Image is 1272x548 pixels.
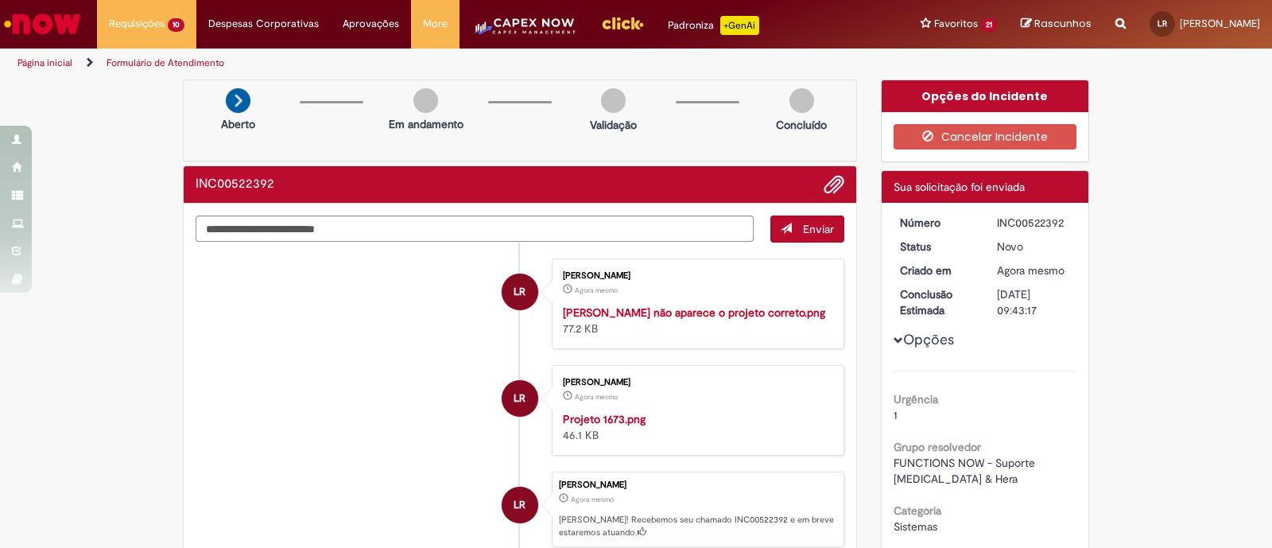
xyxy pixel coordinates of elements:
[894,392,938,406] b: Urgência
[803,222,834,236] span: Enviar
[343,16,399,32] span: Aprovações
[571,495,614,504] span: Agora mesmo
[221,116,255,132] p: Aberto
[563,305,828,336] div: 77.2 KB
[563,412,646,426] a: Projeto 1673.png
[601,88,626,113] img: img-circle-grey.png
[563,378,828,387] div: [PERSON_NAME]
[413,88,438,113] img: img-circle-grey.png
[888,239,986,255] dt: Status
[997,286,1071,318] div: [DATE] 09:43:17
[1021,17,1092,32] a: Rascunhos
[575,286,618,295] time: 29/08/2025 16:43:15
[894,408,898,422] span: 1
[563,411,828,443] div: 46.1 KB
[575,286,618,295] span: Agora mesmo
[590,117,637,133] p: Validação
[168,18,184,32] span: 10
[423,16,448,32] span: More
[720,16,759,35] p: +GenAi
[2,8,83,40] img: ServiceNow
[208,16,319,32] span: Despesas Corporativas
[824,174,844,195] button: Adicionar anexos
[882,80,1089,112] div: Opções do Incidente
[196,472,844,548] li: Leonardo De Oliveira Rodrigues
[563,271,828,281] div: [PERSON_NAME]
[997,263,1065,278] time: 29/08/2025 16:43:17
[12,49,836,78] ul: Trilhas de página
[776,117,827,133] p: Concluído
[770,216,844,243] button: Enviar
[559,480,836,490] div: [PERSON_NAME]
[894,456,1038,486] span: FUNCTIONS NOW - Suporte [MEDICAL_DATA] & Hera
[196,177,274,192] h2: INC00522392 Histórico de tíquete
[563,305,825,320] a: [PERSON_NAME] não aparece o projeto correto.png
[107,56,224,69] a: Formulário de Atendimento
[1180,17,1260,30] span: [PERSON_NAME]
[894,519,937,534] span: Sistemas
[514,379,525,418] span: LR
[888,215,986,231] dt: Número
[888,286,986,318] dt: Conclusão Estimada
[997,239,1071,255] div: Novo
[934,16,978,32] span: Favoritos
[888,262,986,278] dt: Criado em
[196,216,754,243] textarea: Digite sua mensagem aqui...
[571,495,614,504] time: 29/08/2025 16:43:17
[514,486,525,524] span: LR
[981,18,997,32] span: 21
[226,88,250,113] img: arrow-next.png
[997,262,1071,278] div: 29/08/2025 16:43:17
[109,16,165,32] span: Requisições
[997,263,1065,278] span: Agora mesmo
[668,16,759,35] div: Padroniza
[471,16,577,48] img: CapexLogo5.png
[1034,16,1092,31] span: Rascunhos
[17,56,72,69] a: Página inicial
[1158,18,1167,29] span: LR
[894,180,1025,194] span: Sua solicitação foi enviada
[601,11,644,35] img: click_logo_yellow_360x200.png
[997,215,1071,231] div: INC00522392
[575,392,618,402] span: Agora mesmo
[502,487,538,523] div: Leonardo De Oliveira Rodrigues
[502,274,538,310] div: Leonardo De Oliveira Rodrigues
[789,88,814,113] img: img-circle-grey.png
[559,514,836,538] p: [PERSON_NAME]! Recebemos seu chamado INC00522392 e em breve estaremos atuando.
[894,503,941,518] b: Categoria
[894,440,981,454] b: Grupo resolvedor
[514,273,525,311] span: LR
[389,116,463,132] p: Em andamento
[894,124,1077,150] button: Cancelar Incidente
[502,380,538,417] div: Leonardo De Oliveira Rodrigues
